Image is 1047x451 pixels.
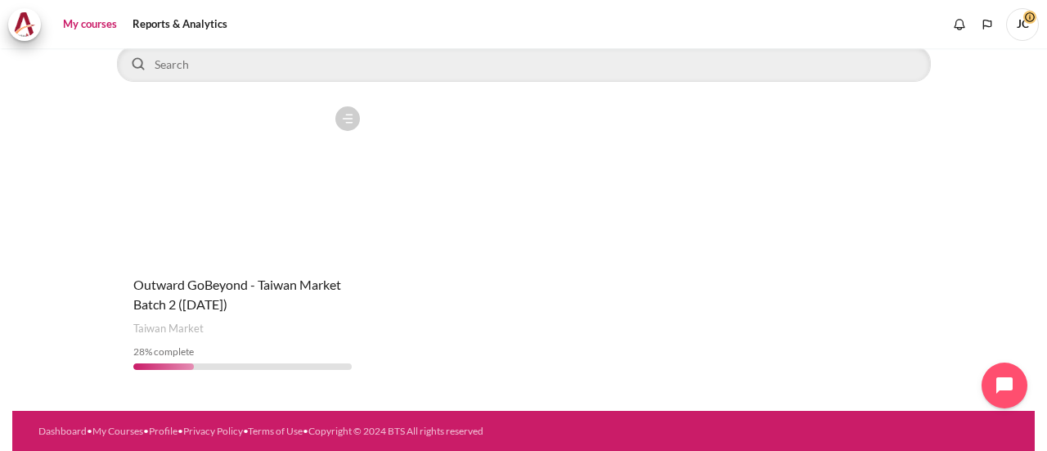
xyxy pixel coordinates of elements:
[127,8,233,41] a: Reports & Analytics
[92,425,143,437] a: My Courses
[117,46,931,82] input: Search
[133,345,353,359] div: % complete
[38,424,572,439] div: • • • • •
[1006,8,1039,41] a: User menu
[8,8,49,41] a: Architeck Architeck
[975,12,1000,37] button: Languages
[13,12,36,37] img: Architeck
[38,425,87,437] a: Dashboard
[1006,8,1039,41] span: JC
[308,425,483,437] a: Copyright © 2024 BTS All rights reserved
[183,425,243,437] a: Privacy Policy
[149,425,177,437] a: Profile
[57,8,123,41] a: My courses
[947,12,972,37] div: Show notification window with no new notifications
[133,277,341,312] a: Outward GoBeyond - Taiwan Market Batch 2 ([DATE])
[248,425,303,437] a: Terms of Use
[133,321,204,337] span: Taiwan Market
[133,345,145,358] span: 28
